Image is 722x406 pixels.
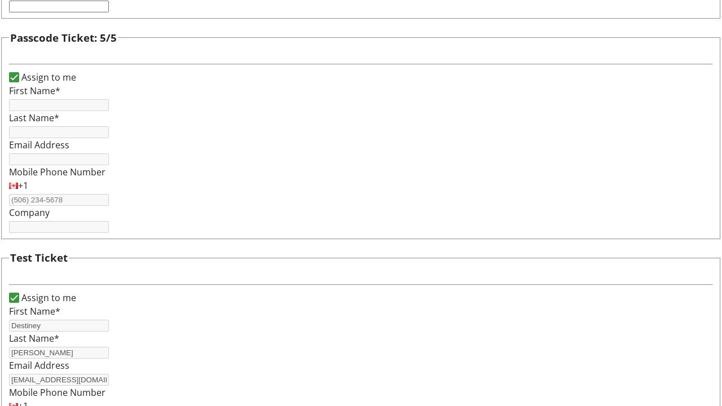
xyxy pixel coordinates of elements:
[9,359,69,372] label: Email Address
[10,30,117,46] h3: Passcode Ticket: 5/5
[9,166,105,178] label: Mobile Phone Number
[10,250,68,266] h3: Test Ticket
[9,85,60,97] label: First Name*
[9,305,60,317] label: First Name*
[9,206,50,219] label: Company
[19,70,76,84] label: Assign to me
[9,332,59,345] label: Last Name*
[9,194,109,206] input: (506) 234-5678
[9,386,105,399] label: Mobile Phone Number
[19,291,76,304] label: Assign to me
[9,139,69,151] label: Email Address
[9,112,59,124] label: Last Name*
